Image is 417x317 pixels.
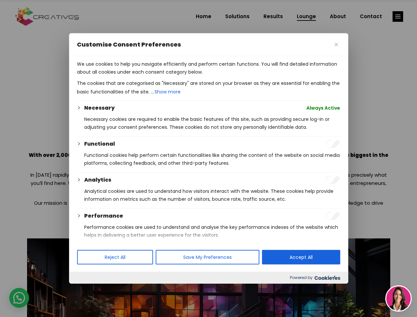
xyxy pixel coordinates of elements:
input: Enable Performance [326,212,340,220]
button: Functional [84,140,115,148]
img: Cookieyes logo [314,276,340,280]
img: agent [386,286,411,311]
input: Enable Analytics [326,176,340,184]
input: Enable Functional [326,140,340,148]
img: Close [334,43,338,46]
div: Customise Consent Preferences [69,33,348,284]
button: Show more [154,87,181,96]
button: Save My Preferences [156,250,259,264]
button: Necessary [84,104,115,112]
p: Necessary cookies are required to enable the basic features of this site, such as providing secur... [84,115,340,131]
button: Reject All [77,250,153,264]
div: Powered by [69,272,348,284]
p: We use cookies to help you navigate efficiently and perform certain functions. You will find deta... [77,60,340,76]
p: The cookies that are categorised as "Necessary" are stored on your browser as they are essential ... [77,79,340,96]
button: Analytics [84,176,111,184]
button: Close [332,41,340,49]
span: Customise Consent Preferences [77,41,181,49]
button: Accept All [262,250,340,264]
p: Functional cookies help perform certain functionalities like sharing the content of the website o... [84,151,340,167]
button: Performance [84,212,123,220]
span: Always Active [306,104,340,112]
p: Analytical cookies are used to understand how visitors interact with the website. These cookies h... [84,187,340,203]
p: Performance cookies are used to understand and analyse the key performance indexes of the website... [84,223,340,239]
